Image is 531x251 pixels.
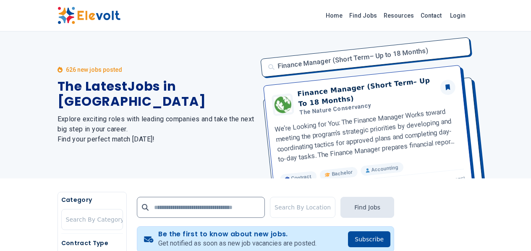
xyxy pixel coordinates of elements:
[340,197,394,218] button: Find Jobs
[158,238,317,248] p: Get notified as soon as new job vacancies are posted.
[58,7,120,24] img: Elevolt
[158,230,317,238] h4: Be the first to know about new jobs.
[66,65,122,74] p: 626 new jobs posted
[445,7,471,24] a: Login
[61,239,123,247] h5: Contract Type
[58,114,256,144] h2: Explore exciting roles with leading companies and take the next big step in your career. Find you...
[58,79,256,109] h1: The Latest Jobs in [GEOGRAPHIC_DATA]
[322,9,346,22] a: Home
[346,9,380,22] a: Find Jobs
[61,196,123,204] h5: Category
[417,9,445,22] a: Contact
[348,231,390,247] button: Subscribe
[380,9,417,22] a: Resources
